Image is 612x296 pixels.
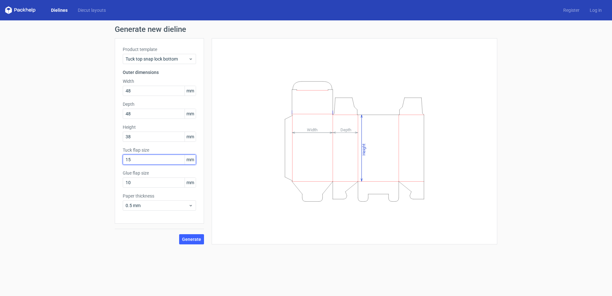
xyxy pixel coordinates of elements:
[123,170,196,176] label: Glue flap size
[585,7,607,13] a: Log in
[185,132,196,141] span: mm
[179,234,204,244] button: Generate
[185,178,196,187] span: mm
[123,69,196,76] h3: Outer dimensions
[361,143,366,155] tspan: Height
[307,127,317,132] tspan: Width
[115,25,497,33] h1: Generate new dieline
[123,101,196,107] label: Depth
[73,7,111,13] a: Diecut layouts
[126,202,188,209] span: 0.5 mm
[123,193,196,199] label: Paper thickness
[46,7,73,13] a: Dielines
[123,147,196,153] label: Tuck flap size
[340,127,351,132] tspan: Depth
[123,78,196,84] label: Width
[126,56,188,62] span: Tuck top snap lock bottom
[185,109,196,119] span: mm
[185,86,196,96] span: mm
[123,46,196,53] label: Product template
[558,7,585,13] a: Register
[182,237,201,242] span: Generate
[123,124,196,130] label: Height
[185,155,196,164] span: mm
